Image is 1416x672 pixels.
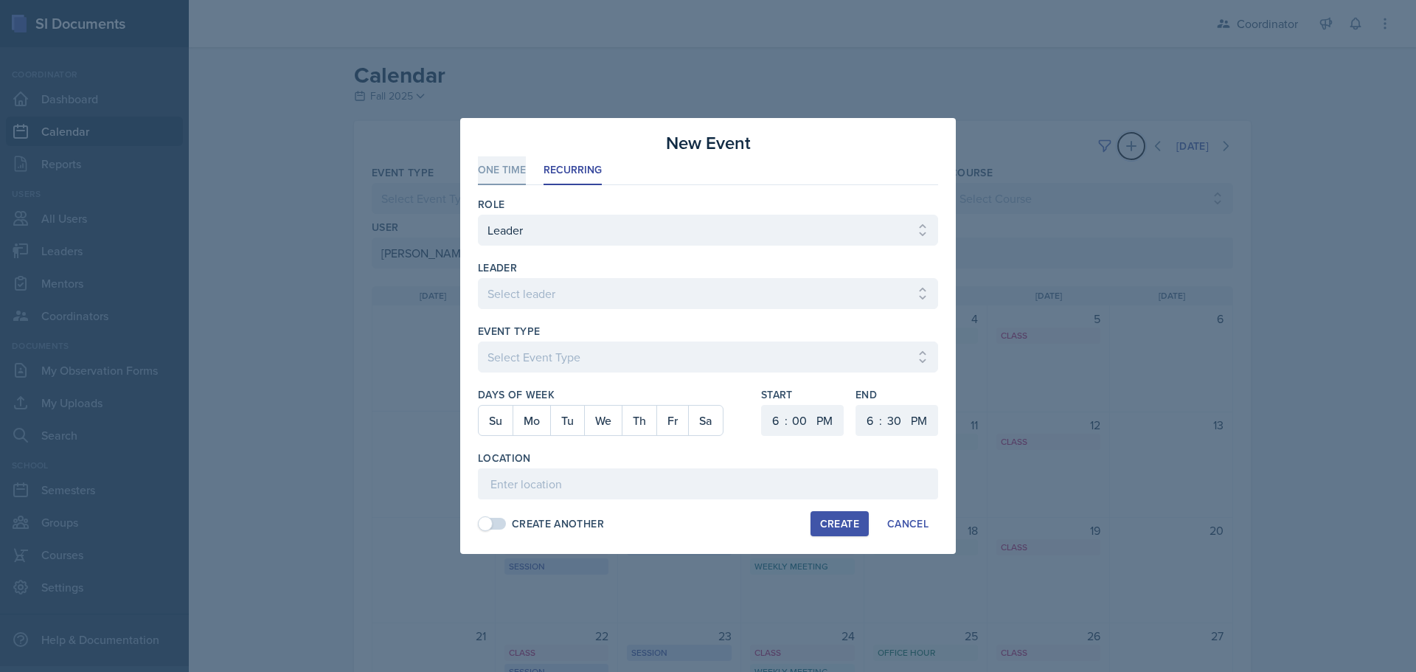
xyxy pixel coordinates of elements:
button: Create [811,511,869,536]
label: Location [478,451,531,465]
button: Tu [550,406,584,435]
div: : [879,412,882,429]
div: Cancel [887,518,929,530]
div: Create [820,518,859,530]
button: Mo [513,406,550,435]
input: Enter location [478,468,938,499]
label: Role [478,197,504,212]
button: Th [622,406,656,435]
h3: New Event [666,130,751,156]
button: Cancel [878,511,938,536]
label: Event Type [478,324,541,339]
button: Sa [688,406,723,435]
label: Days of Week [478,387,749,402]
button: Su [479,406,513,435]
button: Fr [656,406,688,435]
li: Recurring [544,156,602,185]
label: leader [478,260,517,275]
label: End [855,387,938,402]
label: Start [761,387,844,402]
div: : [785,412,788,429]
li: One Time [478,156,526,185]
div: Create Another [512,516,604,532]
button: We [584,406,622,435]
